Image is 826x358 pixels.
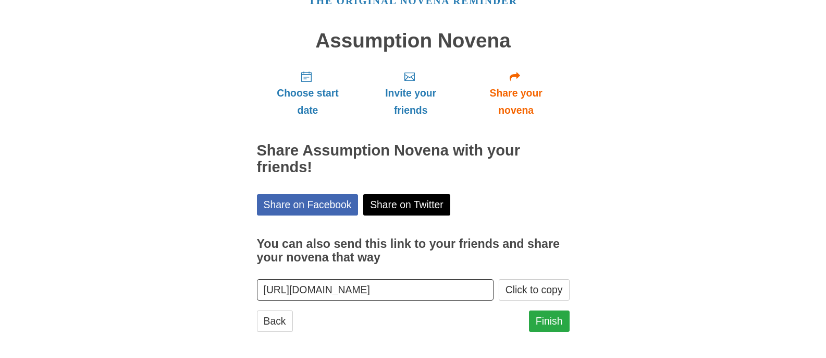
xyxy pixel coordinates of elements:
[257,194,359,216] a: Share on Facebook
[267,85,349,119] span: Choose start date
[463,62,570,124] a: Share your novena
[369,85,452,119] span: Invite your friends
[257,237,570,264] h3: You can also send this link to your friends and share your novena that way
[359,62,462,124] a: Invite your friends
[363,194,450,216] a: Share on Twitter
[529,311,570,332] a: Finish
[257,30,570,52] h1: Assumption Novena
[257,311,293,332] a: Back
[499,279,570,301] button: Click to copy
[257,142,570,176] h2: Share Assumption Novena with your friends!
[257,62,359,124] a: Choose start date
[473,85,559,119] span: Share your novena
